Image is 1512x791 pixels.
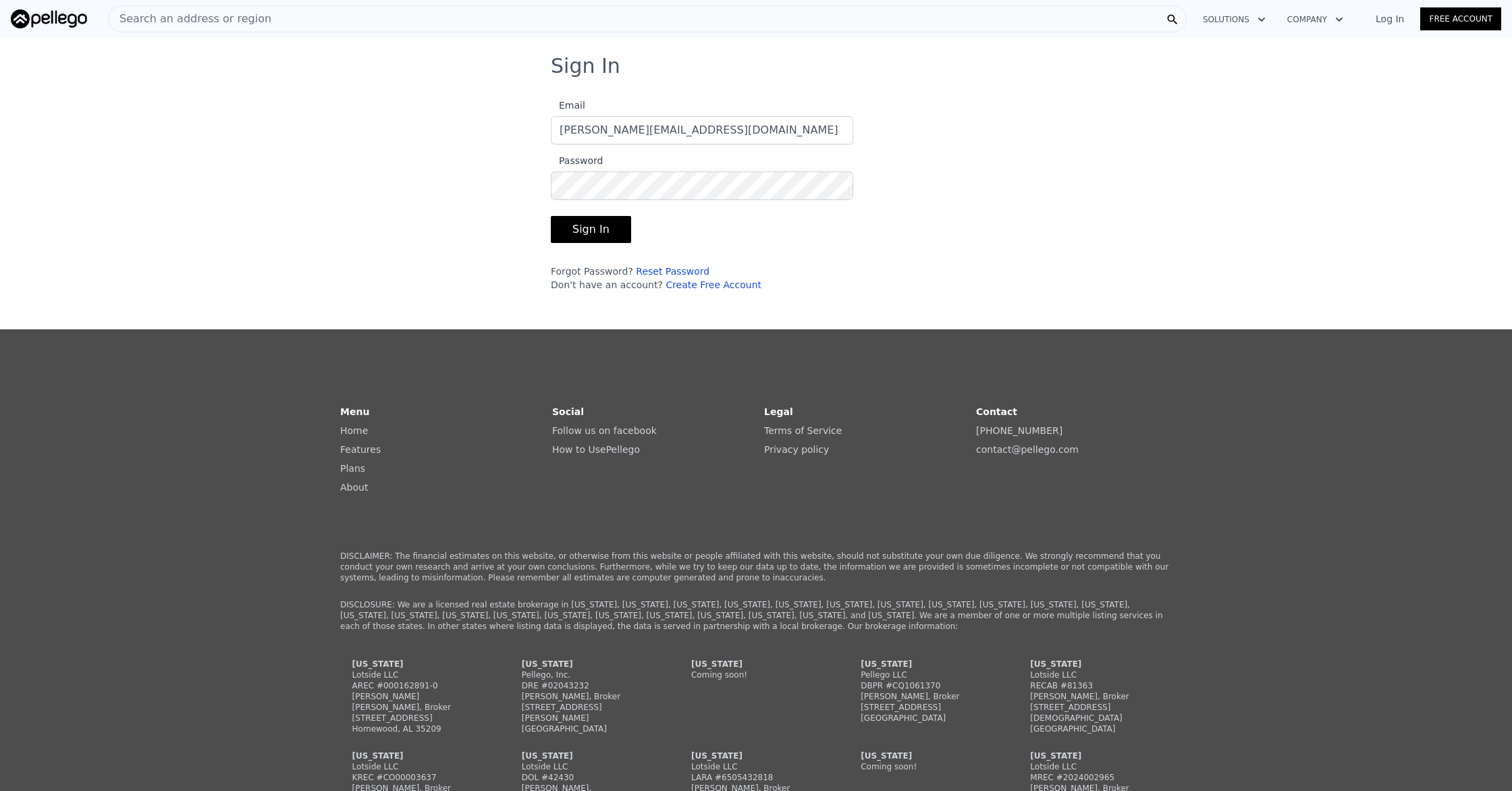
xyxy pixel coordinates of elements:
div: Forgot Password? Don't have an account? [551,265,853,292]
input: Email [551,116,853,144]
div: KREC #CO00003637 [352,772,482,783]
a: Free Account [1420,7,1501,30]
button: Company [1276,7,1354,32]
a: Create Free Account [666,279,761,290]
a: Log In [1359,12,1420,26]
strong: Social [552,406,584,417]
div: [STREET_ADDRESS] [861,702,990,713]
button: Sign In [551,216,631,243]
div: [PERSON_NAME], Broker [861,691,990,702]
div: [PERSON_NAME], Broker [522,691,651,702]
div: [US_STATE] [522,751,651,761]
div: Lotside LLC [691,761,821,772]
a: Reset Password [636,266,709,277]
div: DBPR #CQ1061370 [861,680,990,691]
div: Coming soon! [691,670,821,680]
a: Privacy policy [764,444,829,455]
div: [US_STATE] [522,659,651,670]
div: Pellego LLC [861,670,990,680]
div: Lotside LLC [522,761,651,772]
div: Coming soon! [861,761,990,772]
span: Email [551,100,585,111]
div: MREC #2024002965 [1030,772,1160,783]
div: [STREET_ADDRESS][PERSON_NAME] [522,702,651,724]
p: DISCLOSURE: We are a licensed real estate brokerage in [US_STATE], [US_STATE], [US_STATE], [US_ST... [340,599,1172,632]
a: Home [340,425,368,436]
span: Password [551,155,603,166]
div: [GEOGRAPHIC_DATA] [1030,724,1160,734]
div: [US_STATE] [691,751,821,761]
div: AREC #000162891-0 [352,680,482,691]
div: [PERSON_NAME] [PERSON_NAME], Broker [352,691,482,713]
div: [US_STATE] [1030,659,1160,670]
div: [STREET_ADDRESS] [352,713,482,724]
div: Lotside LLC [1030,670,1160,680]
a: About [340,482,368,493]
a: Follow us on facebook [552,425,657,436]
h3: Sign In [551,54,961,78]
strong: Contact [976,406,1017,417]
div: [US_STATE] [352,751,482,761]
div: [GEOGRAPHIC_DATA] [861,713,990,724]
div: [STREET_ADDRESS][DEMOGRAPHIC_DATA] [1030,702,1160,724]
p: DISCLAIMER: The financial estimates on this website, or otherwise from this website or people aff... [340,551,1172,583]
div: Lotside LLC [352,761,482,772]
div: [US_STATE] [861,659,990,670]
a: How to UsePellego [552,444,640,455]
div: [US_STATE] [691,659,821,670]
div: [US_STATE] [352,659,482,670]
input: Password [551,171,853,200]
span: Search an address or region [109,11,271,27]
div: DOL #42430 [522,772,651,783]
div: [PERSON_NAME], Broker [1030,691,1160,702]
div: DRE #02043232 [522,680,651,691]
strong: Legal [764,406,793,417]
a: Terms of Service [764,425,842,436]
div: Pellego, Inc. [522,670,651,680]
a: contact@pellego.com [976,444,1079,455]
img: Pellego [11,9,87,28]
div: RECAB #81363 [1030,680,1160,691]
a: [PHONE_NUMBER] [976,425,1062,436]
div: [US_STATE] [861,751,990,761]
button: Solutions [1192,7,1276,32]
a: Features [340,444,381,455]
div: [GEOGRAPHIC_DATA] [522,724,651,734]
a: Plans [340,463,365,474]
div: LARA #6505432818 [691,772,821,783]
div: [US_STATE] [1030,751,1160,761]
div: Lotside LLC [352,670,482,680]
div: Lotside LLC [1030,761,1160,772]
strong: Menu [340,406,369,417]
div: Homewood, AL 35209 [352,724,482,734]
